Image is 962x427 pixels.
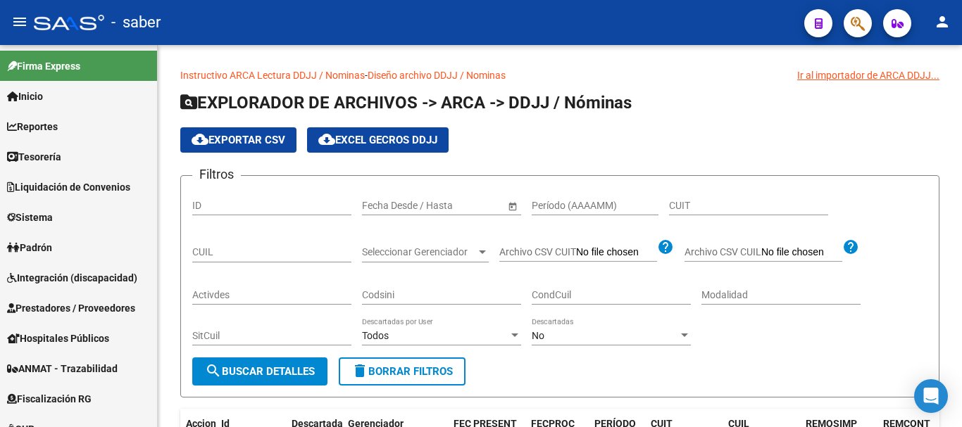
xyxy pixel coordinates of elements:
mat-icon: help [657,238,674,255]
div: Ir al importador de ARCA DDJJ... [797,68,939,83]
span: Archivo CSV CUIT [499,246,576,257]
span: Buscar Detalles [205,365,315,378]
span: Prestadores / Proveedores [7,300,135,316]
span: Hospitales Públicos [7,331,109,346]
h3: Filtros [192,165,241,184]
mat-icon: help [842,238,859,255]
span: Archivo CSV CUIL [685,246,761,257]
a: Diseño archivo DDJJ / Nominas [368,70,506,81]
a: Instructivo ARCA Lectura DDJJ / Nominas [180,70,365,81]
span: - saber [111,7,161,38]
mat-icon: person [934,13,951,30]
mat-icon: cloud_download [192,131,208,148]
span: No [532,330,544,341]
button: Buscar Detalles [192,357,327,385]
span: Integración (discapacidad) [7,270,137,286]
mat-icon: menu [11,13,28,30]
span: Reportes [7,119,58,134]
mat-icon: cloud_download [318,131,335,148]
span: Exportar CSV [192,134,285,146]
p: - [180,68,939,83]
span: ANMAT - Trazabilidad [7,361,118,376]
span: Padrón [7,240,52,255]
input: Archivo CSV CUIL [761,246,842,259]
span: Todos [362,330,389,341]
button: Exportar CSV [180,127,296,153]
span: Firma Express [7,58,80,74]
mat-icon: search [205,362,222,379]
input: Fecha inicio [362,200,413,212]
span: Borrar Filtros [351,365,453,378]
button: Open calendar [505,198,520,213]
input: Fecha fin [425,200,494,212]
span: Liquidación de Convenios [7,179,130,195]
span: Inicio [7,89,43,104]
span: Seleccionar Gerenciador [362,246,476,258]
span: Tesorería [7,149,61,165]
button: EXCEL GECROS DDJJ [307,127,449,153]
button: Borrar Filtros [339,357,466,385]
span: Fiscalización RG [7,391,92,407]
span: EXCEL GECROS DDJJ [318,134,437,146]
div: Open Intercom Messenger [914,379,948,413]
span: Sistema [7,210,53,225]
mat-icon: delete [351,362,368,379]
input: Archivo CSV CUIT [576,246,657,259]
span: EXPLORADOR DE ARCHIVOS -> ARCA -> DDJJ / Nóminas [180,93,632,113]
